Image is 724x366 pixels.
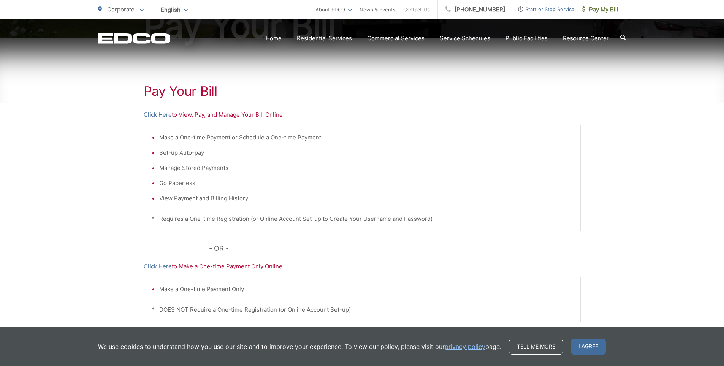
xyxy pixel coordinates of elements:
a: Residential Services [297,34,352,43]
a: Click Here [144,110,172,119]
a: EDCD logo. Return to the homepage. [98,33,170,44]
a: Click Here [144,262,172,271]
p: - OR - [209,243,581,254]
a: Public Facilities [505,34,548,43]
a: Contact Us [403,5,430,14]
li: Go Paperless [159,179,573,188]
li: Manage Stored Payments [159,163,573,173]
a: About EDCO [315,5,352,14]
a: privacy policy [445,342,485,351]
li: View Payment and Billing History [159,194,573,203]
a: News & Events [360,5,396,14]
p: * Requires a One-time Registration (or Online Account Set-up to Create Your Username and Password) [152,214,573,223]
li: Set-up Auto-pay [159,148,573,157]
a: Commercial Services [367,34,425,43]
a: Home [266,34,282,43]
a: Resource Center [563,34,609,43]
p: * DOES NOT Require a One-time Registration (or Online Account Set-up) [152,305,573,314]
a: Tell me more [509,339,563,355]
li: Make a One-time Payment Only [159,285,573,294]
span: I agree [571,339,606,355]
p: to View, Pay, and Manage Your Bill Online [144,110,581,119]
li: Make a One-time Payment or Schedule a One-time Payment [159,133,573,142]
h1: Pay Your Bill [144,84,581,99]
a: Service Schedules [440,34,490,43]
span: Pay My Bill [582,5,618,14]
p: We use cookies to understand how you use our site and to improve your experience. To view our pol... [98,342,501,351]
p: to Make a One-time Payment Only Online [144,262,581,271]
span: Corporate [107,6,135,13]
span: English [155,3,193,16]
